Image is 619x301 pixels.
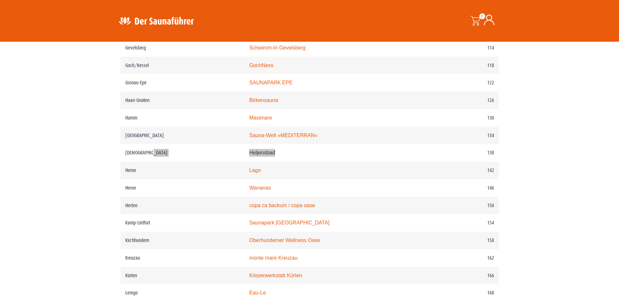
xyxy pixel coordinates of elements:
a: Saunapark [GEOGRAPHIC_DATA] [249,220,330,225]
td: Hamm [120,109,244,127]
a: Birkensauna [249,97,278,103]
td: Goch/Kessel [120,57,244,74]
td: 142 [431,162,499,179]
td: [GEOGRAPHIC_DATA] [120,127,244,144]
a: copa ca backum / copa oase [249,203,315,208]
td: Gronau-Epe [120,74,244,92]
td: 118 [431,57,499,74]
td: 162 [431,249,499,267]
a: Schwimm-In Gevelsberg [249,45,305,50]
a: SAUNAPARK EPE [249,80,293,85]
td: 150 [431,197,499,214]
a: Eau-Le [249,290,266,295]
td: 158 [431,232,499,249]
td: Kamp-Lintfort [120,214,244,232]
a: Sauna-Welt »MEDITERRAN« [249,133,317,138]
td: 134 [431,127,499,144]
td: 146 [431,179,499,197]
a: Lago [249,167,261,173]
td: Gevelsberg [120,39,244,57]
td: Herne [120,162,244,179]
td: [DEMOGRAPHIC_DATA] [120,144,244,162]
td: 138 [431,144,499,162]
td: Kreuzau [120,249,244,267]
a: GochNess [249,63,273,68]
td: Herne [120,179,244,197]
td: Kirchhundem [120,232,244,249]
a: monte mare Kreuzau [249,255,298,261]
a: Oberhundemer Wellness Oase [249,237,320,243]
td: Kürten [120,267,244,284]
td: Haan-Gruiten [120,92,244,109]
td: 130 [431,109,499,127]
span: 0 [479,13,485,19]
td: 122 [431,74,499,92]
a: Maximare [249,115,272,121]
td: 114 [431,39,499,57]
a: Wananas [249,185,271,191]
td: Herten [120,197,244,214]
td: 166 [431,267,499,284]
td: 154 [431,214,499,232]
a: Körperwerkstatt Kürten [249,273,302,278]
td: 126 [431,92,499,109]
a: Heljensbad [249,150,275,155]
